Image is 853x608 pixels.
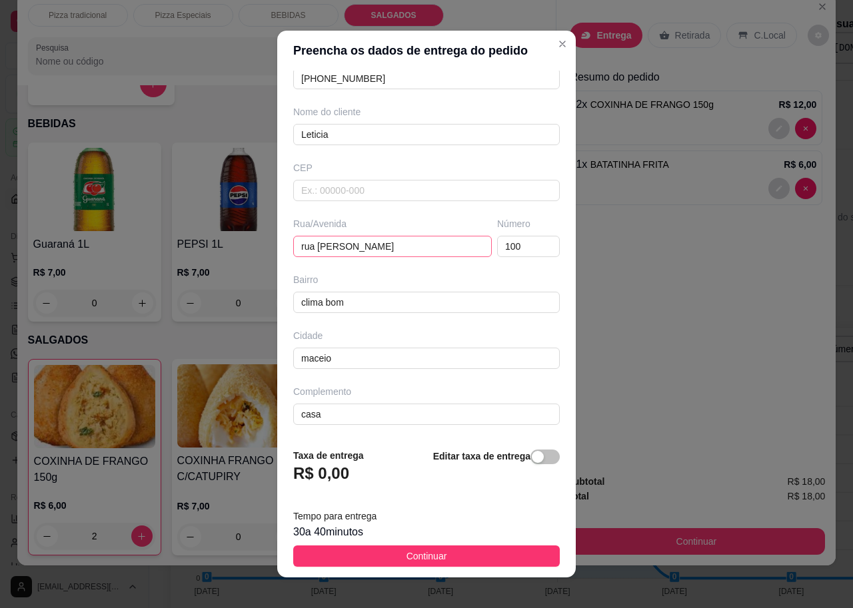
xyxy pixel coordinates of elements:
[293,161,560,174] div: CEP
[293,404,560,425] input: ex: próximo ao posto de gasolina
[293,273,560,286] div: Bairro
[293,524,560,540] div: 30 a 40 minutos
[293,463,349,484] h3: R$ 0,00
[277,31,576,71] header: Preencha os dados de entrega do pedido
[293,385,560,398] div: Complemento
[497,236,560,257] input: Ex.: 44
[293,348,560,369] input: Ex.: Santo André
[293,329,560,342] div: Cidade
[293,511,377,521] span: Tempo para entrega
[293,68,560,89] input: Ex.: (11) 9 8888-9999
[293,217,492,230] div: Rua/Avenida
[293,105,560,119] div: Nome do cliente
[293,450,364,461] strong: Taxa de entrega
[293,180,560,201] input: Ex.: 00000-000
[293,292,560,313] input: Ex.: Bairro Jardim
[293,236,492,257] input: Ex.: Rua Oscar Freire
[433,451,530,461] strong: Editar taxa de entrega
[293,545,560,567] button: Continuar
[497,217,560,230] div: Número
[293,124,560,145] input: Ex.: João da Silva
[552,33,573,55] button: Close
[407,549,447,563] span: Continuar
